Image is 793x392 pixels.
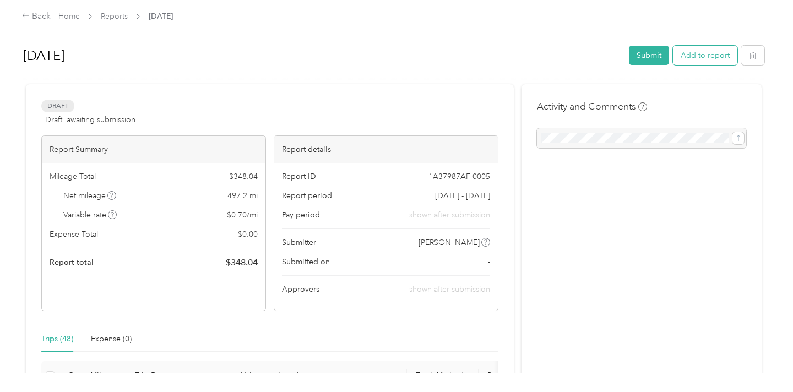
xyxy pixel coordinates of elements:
[269,361,407,391] th: Location
[59,361,126,391] th: Gross Miles
[227,190,258,202] span: 497.2 mi
[731,330,793,392] iframe: Everlance-gr Chat Button Frame
[435,190,490,202] span: [DATE] - [DATE]
[42,136,265,163] div: Report Summary
[282,171,316,182] span: Report ID
[50,171,96,182] span: Mileage Total
[282,284,319,295] span: Approvers
[488,256,490,268] span: -
[203,361,269,391] th: Value
[41,333,73,345] div: Trips (48)
[629,46,669,65] button: Submit
[282,256,330,268] span: Submitted on
[23,42,621,69] h1: Sep 2025
[227,209,258,221] span: $ 0.70 / mi
[50,228,98,240] span: Expense Total
[226,256,258,269] span: $ 348.04
[126,361,203,391] th: Trip Date
[428,171,490,182] span: 1A37987AF-0005
[409,285,490,294] span: shown after submission
[673,46,737,65] button: Add to report
[50,257,94,268] span: Report total
[479,361,561,391] th: Purpose
[22,10,51,23] div: Back
[537,100,647,113] h4: Activity and Comments
[58,12,80,21] a: Home
[282,209,320,221] span: Pay period
[238,228,258,240] span: $ 0.00
[101,12,128,21] a: Reports
[282,190,332,202] span: Report period
[63,190,117,202] span: Net mileage
[63,209,117,221] span: Variable rate
[407,361,479,391] th: Track Method
[229,171,258,182] span: $ 348.04
[419,237,480,248] span: [PERSON_NAME]
[274,136,498,163] div: Report details
[409,209,490,221] span: shown after submission
[45,114,135,126] span: Draft, awaiting submission
[282,237,316,248] span: Submitter
[41,100,74,112] span: Draft
[149,10,173,22] span: [DATE]
[91,333,132,345] div: Expense (0)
